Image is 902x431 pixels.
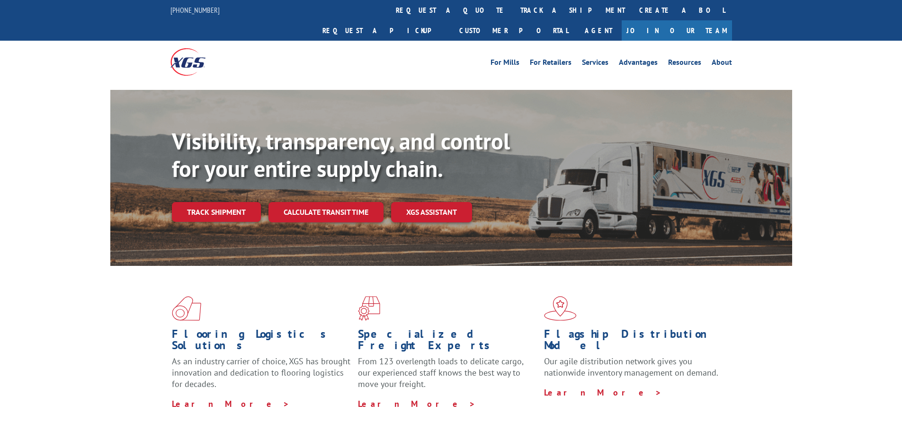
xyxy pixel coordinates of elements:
a: Advantages [619,59,658,69]
a: Agent [575,20,622,41]
a: For Mills [491,59,519,69]
h1: Specialized Freight Experts [358,328,537,356]
a: Customer Portal [452,20,575,41]
a: XGS ASSISTANT [391,202,472,222]
img: xgs-icon-total-supply-chain-intelligence-red [172,296,201,321]
span: As an industry carrier of choice, XGS has brought innovation and dedication to flooring logistics... [172,356,350,389]
a: Learn More > [358,398,476,409]
a: For Retailers [530,59,572,69]
a: Learn More > [544,387,662,398]
a: About [712,59,732,69]
img: xgs-icon-flagship-distribution-model-red [544,296,577,321]
a: Track shipment [172,202,261,222]
h1: Flagship Distribution Model [544,328,723,356]
p: From 123 overlength loads to delicate cargo, our experienced staff knows the best way to move you... [358,356,537,398]
h1: Flooring Logistics Solutions [172,328,351,356]
img: xgs-icon-focused-on-flooring-red [358,296,380,321]
a: Calculate transit time [268,202,384,222]
a: Services [582,59,608,69]
span: Our agile distribution network gives you nationwide inventory management on demand. [544,356,718,378]
a: Request a pickup [315,20,452,41]
b: Visibility, transparency, and control for your entire supply chain. [172,126,510,183]
a: Learn More > [172,398,290,409]
a: [PHONE_NUMBER] [170,5,220,15]
a: Join Our Team [622,20,732,41]
a: Resources [668,59,701,69]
